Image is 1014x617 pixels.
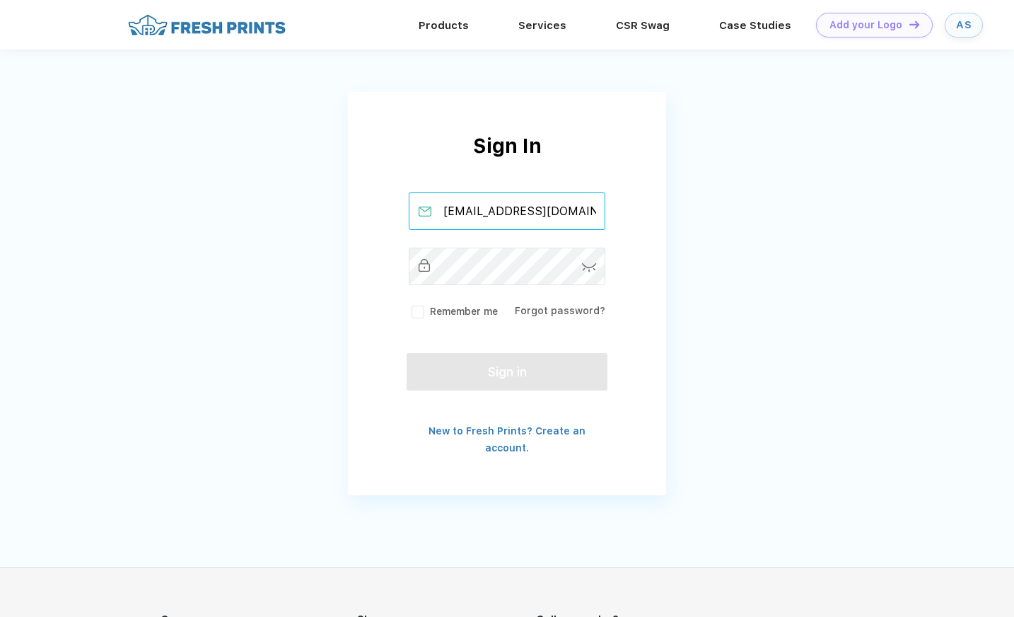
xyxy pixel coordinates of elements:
[419,259,430,272] img: password_inactive.svg
[429,425,585,454] a: New to Fresh Prints? Create an account.
[829,19,902,31] div: Add your Logo
[419,19,469,32] a: Products
[582,263,597,272] img: password-icon.svg
[515,305,605,316] a: Forgot password?
[348,131,666,192] div: Sign In
[409,192,606,230] input: Email
[956,19,972,31] div: AS
[909,21,919,28] img: DT
[409,304,498,319] label: Remember me
[407,353,607,391] button: Sign in
[616,19,670,32] a: CSR Swag
[124,13,290,38] img: fo%20logo%202.webp
[518,19,566,32] a: Services
[419,207,431,217] img: email_active.svg
[945,13,983,38] a: AS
